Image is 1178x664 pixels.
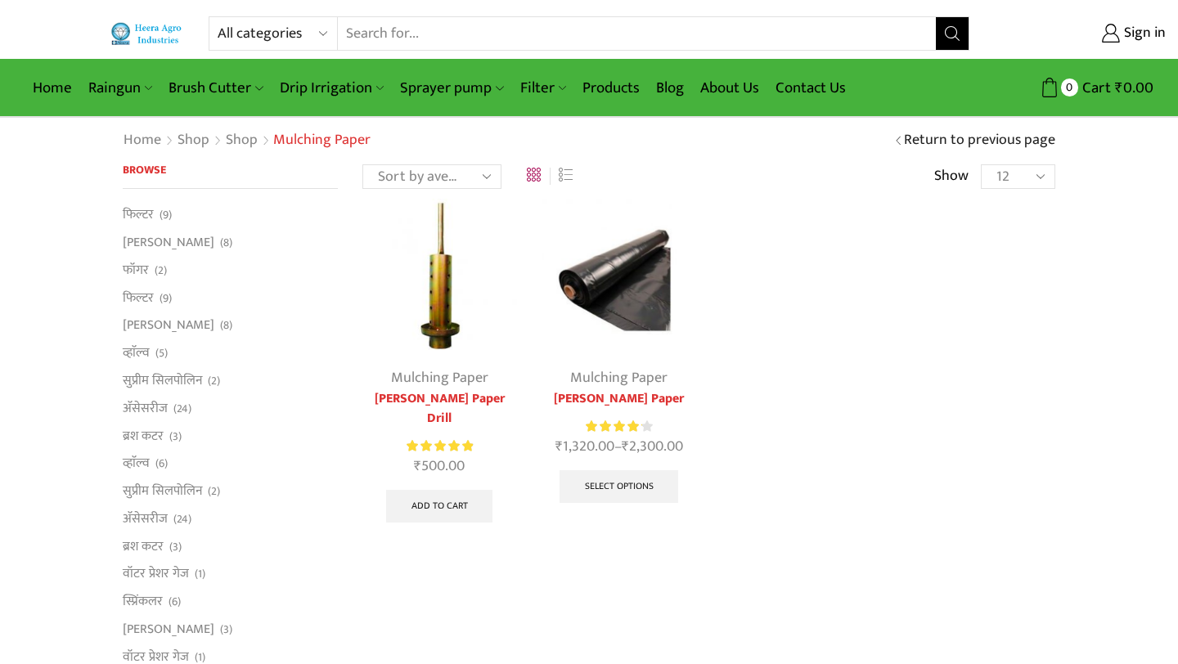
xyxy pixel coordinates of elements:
nav: Breadcrumb [123,130,371,151]
select: Shop order [362,164,501,189]
a: व्हाॅल्व [123,339,150,367]
a: 0 Cart ₹0.00 [986,73,1153,103]
a: [PERSON_NAME] [123,616,214,644]
a: Add to cart: “Heera Mulching Paper Drill” [386,490,493,523]
span: (2) [208,483,220,500]
a: About Us [692,69,767,107]
bdi: 2,300.00 [622,434,683,459]
span: (24) [173,511,191,527]
a: अ‍ॅसेसरीज [123,394,168,422]
img: Heera Mulching Paper [542,199,696,353]
a: वॉटर प्रेशर गेज [123,560,189,588]
a: फॉगर [123,256,149,284]
span: (5) [155,345,168,361]
a: Shop [177,130,210,151]
span: (2) [208,373,220,389]
a: स्प्रिंकलर [123,588,163,616]
a: सुप्रीम सिलपोलिन [123,366,202,394]
a: Drip Irrigation [272,69,392,107]
a: Select options for “Heera Mulching Paper” [560,470,679,503]
a: [PERSON_NAME] Paper Drill [362,389,517,428]
span: ₹ [414,454,421,478]
a: Mulching Paper [391,366,488,390]
span: (3) [169,539,182,555]
span: ₹ [622,434,629,459]
a: Raingun [80,69,160,107]
span: Browse [123,160,166,179]
input: Search for... [338,17,936,50]
span: (8) [220,235,232,251]
a: Sign in [994,19,1166,48]
button: Search button [936,17,969,50]
div: Rated 4.27 out of 5 [586,418,652,435]
h1: Mulching Paper [273,132,371,150]
span: Sign in [1120,23,1166,44]
a: [PERSON_NAME] [123,312,214,339]
a: Sprayer pump [392,69,511,107]
span: 0 [1061,79,1078,96]
img: Heera Mulching Paper Drill [362,199,517,353]
span: Rated out of 5 [407,437,473,455]
a: Brush Cutter [160,69,271,107]
a: सुप्रीम सिलपोलिन [123,478,202,505]
a: Filter [512,69,574,107]
div: Rated 5.00 out of 5 [407,437,473,455]
a: Products [574,69,648,107]
span: (8) [220,317,232,334]
bdi: 1,320.00 [555,434,614,459]
a: Shop [225,130,259,151]
span: (3) [220,621,232,638]
a: अ‍ॅसेसरीज [123,505,168,532]
a: [PERSON_NAME] [123,229,214,257]
span: (6) [169,594,181,610]
span: Cart [1078,77,1111,99]
a: फिल्टर [123,205,154,228]
span: – [542,436,696,458]
span: ₹ [555,434,563,459]
span: ₹ [1115,75,1123,101]
a: [PERSON_NAME] Paper [542,389,696,409]
span: (24) [173,401,191,417]
a: ब्रश कटर [123,422,164,450]
a: व्हाॅल्व [123,450,150,478]
a: Blog [648,69,692,107]
bdi: 500.00 [414,454,465,478]
span: (6) [155,455,168,472]
a: फिल्टर [123,284,154,312]
a: Return to previous page [904,130,1055,151]
span: (2) [155,262,167,279]
span: (1) [195,566,205,582]
span: (3) [169,428,182,445]
span: Show [934,166,969,187]
bdi: 0.00 [1115,75,1153,101]
a: Home [123,130,162,151]
a: Home [25,69,80,107]
a: Mulching Paper [570,366,668,390]
span: (9) [160,207,172,223]
a: ब्रश कटर [123,532,164,560]
span: (9) [160,290,172,307]
a: Contact Us [767,69,854,107]
span: Rated out of 5 [586,418,642,435]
